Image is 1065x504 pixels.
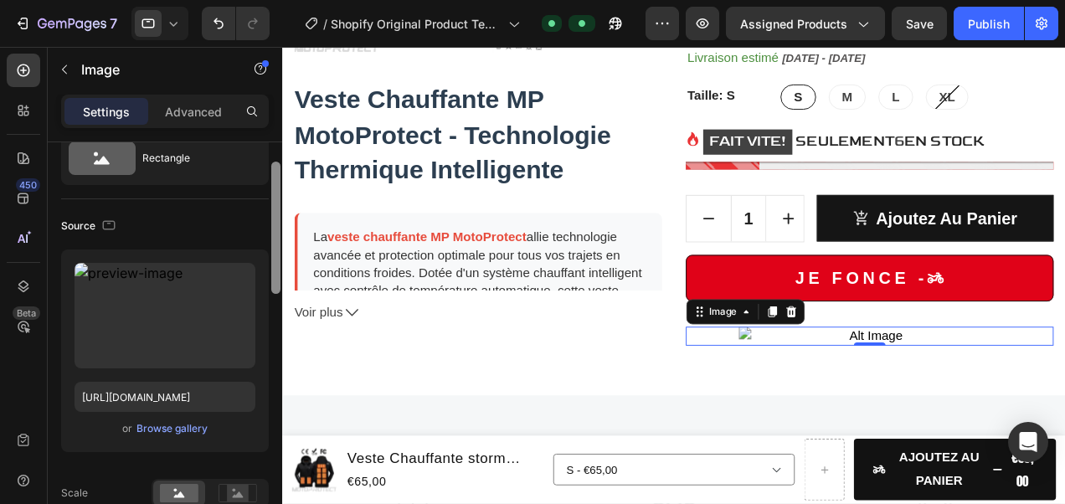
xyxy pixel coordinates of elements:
[202,7,270,40] div: Undo/Redo
[740,15,847,33] span: Assigned Products
[544,233,685,260] div: JE FONCE -
[81,59,224,80] p: Image
[649,92,660,110] span: 6
[142,139,244,177] div: Rectangle
[726,7,885,40] button: Assigned Products
[567,157,818,208] button: Ajoutez au panier
[606,416,821,481] button: Ajoutez au panier
[7,7,125,40] button: 7
[968,15,1010,33] div: Publish
[13,306,40,320] div: Beta
[429,158,476,207] button: decrement
[61,486,88,501] div: Scale
[122,419,132,439] span: or
[513,158,560,207] button: increment
[630,169,779,196] div: Ajoutez au panier
[136,420,208,437] button: Browse gallery
[476,158,513,207] input: quantity
[83,103,130,121] p: Settings
[136,421,208,436] div: Browse gallery
[67,424,277,450] h1: Veste Chauffante storm Black mp
[892,7,947,40] button: Save
[906,17,934,31] span: Save
[954,7,1024,40] button: Publish
[323,15,327,33] span: /
[165,103,222,121] p: Advanced
[282,47,1065,504] iframe: Design area
[331,15,502,33] span: Shopify Original Product Template
[484,297,762,317] img: Alt Image
[446,87,744,115] p: Seulement en stock
[446,88,541,114] mark: Fait vite!
[449,274,485,289] div: Image
[770,423,800,475] div: €65,00
[110,13,117,33] p: 7
[646,424,746,473] div: Ajoutez au panier
[75,382,255,412] input: https://example.com/image.jpg
[428,221,818,271] button: JE FONCE -
[61,215,119,238] div: Source
[75,263,255,368] img: preview-image
[16,178,40,192] div: 450
[1008,422,1048,462] div: Open Intercom Messenger
[67,450,277,473] div: €65,00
